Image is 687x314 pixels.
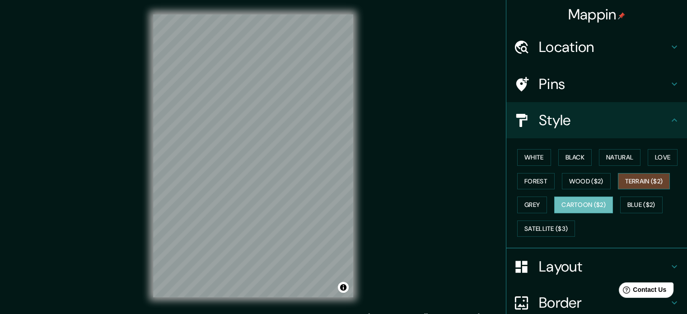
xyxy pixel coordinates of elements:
[539,75,669,93] h4: Pins
[539,38,669,56] h4: Location
[618,12,625,19] img: pin-icon.png
[506,29,687,65] div: Location
[539,111,669,129] h4: Style
[506,102,687,138] div: Style
[506,66,687,102] div: Pins
[338,282,349,293] button: Toggle attribution
[517,220,575,237] button: Satellite ($3)
[607,279,677,304] iframe: Help widget launcher
[562,173,611,190] button: Wood ($2)
[517,197,547,213] button: Grey
[517,173,555,190] button: Forest
[539,294,669,312] h4: Border
[568,5,626,23] h4: Mappin
[153,14,353,297] canvas: Map
[620,197,663,213] button: Blue ($2)
[517,149,551,166] button: White
[618,173,670,190] button: Terrain ($2)
[558,149,592,166] button: Black
[554,197,613,213] button: Cartoon ($2)
[539,258,669,276] h4: Layout
[599,149,640,166] button: Natural
[506,248,687,285] div: Layout
[648,149,678,166] button: Love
